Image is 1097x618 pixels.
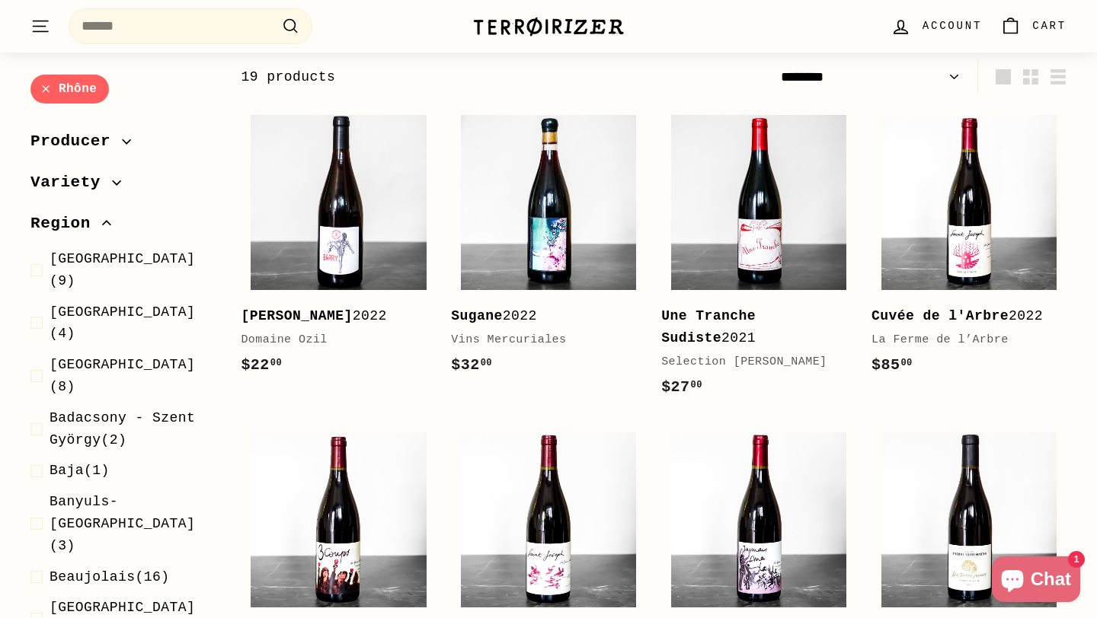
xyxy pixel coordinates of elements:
[50,358,195,373] span: [GEOGRAPHIC_DATA]
[50,410,195,448] span: Badacsony - Szent György
[881,4,991,49] a: Account
[991,4,1076,49] a: Cart
[872,308,1009,323] b: Cuvée de l'Arbre
[50,600,195,616] span: [GEOGRAPHIC_DATA]
[50,407,216,451] span: (2)
[50,301,216,346] span: (4)
[50,463,84,479] span: Baja
[50,249,216,293] span: (9)
[1032,18,1067,34] span: Cart
[50,304,195,320] span: [GEOGRAPHIC_DATA]
[30,166,216,207] button: Variety
[30,126,216,167] button: Producer
[872,305,1051,327] div: 2022
[241,331,421,349] div: Domaine Ozil
[30,207,216,248] button: Region
[50,569,136,585] span: Beaujolais
[481,358,492,368] sup: 00
[872,331,1051,349] div: La Ferme de l’Arbre
[872,356,913,374] span: $85
[30,211,102,237] span: Region
[872,105,1067,393] a: Cuvée de l'Arbre2022La Ferme de l’Arbre
[451,305,631,327] div: 2022
[30,75,109,104] a: Rhône
[661,305,841,349] div: 2021
[241,305,421,327] div: 2022
[30,170,112,196] span: Variety
[661,105,856,415] a: Une Tranche Sudiste2021Selection [PERSON_NAME]
[661,353,841,371] div: Selection [PERSON_NAME]
[241,105,436,393] a: [PERSON_NAME]2022Domaine Ozil
[241,308,352,323] b: [PERSON_NAME]
[451,105,646,393] a: Sugane2022Vins Mercuriales
[691,380,702,390] sup: 00
[50,492,216,557] span: (3)
[451,356,492,374] span: $32
[50,252,195,267] span: [GEOGRAPHIC_DATA]
[923,18,982,34] span: Account
[451,331,631,349] div: Vins Mercuriales
[241,356,282,374] span: $22
[241,66,654,88] div: 19 products
[451,308,503,323] b: Sugane
[50,355,216,399] span: (8)
[661,378,702,396] span: $27
[30,129,122,155] span: Producer
[270,358,282,368] sup: 00
[900,358,912,368] sup: 00
[987,556,1085,606] inbox-online-store-chat: Shopify online store chat
[661,308,756,346] b: Une Tranche Sudiste
[50,566,170,588] span: (16)
[50,460,110,483] span: (1)
[50,495,195,532] span: Banyuls-[GEOGRAPHIC_DATA]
